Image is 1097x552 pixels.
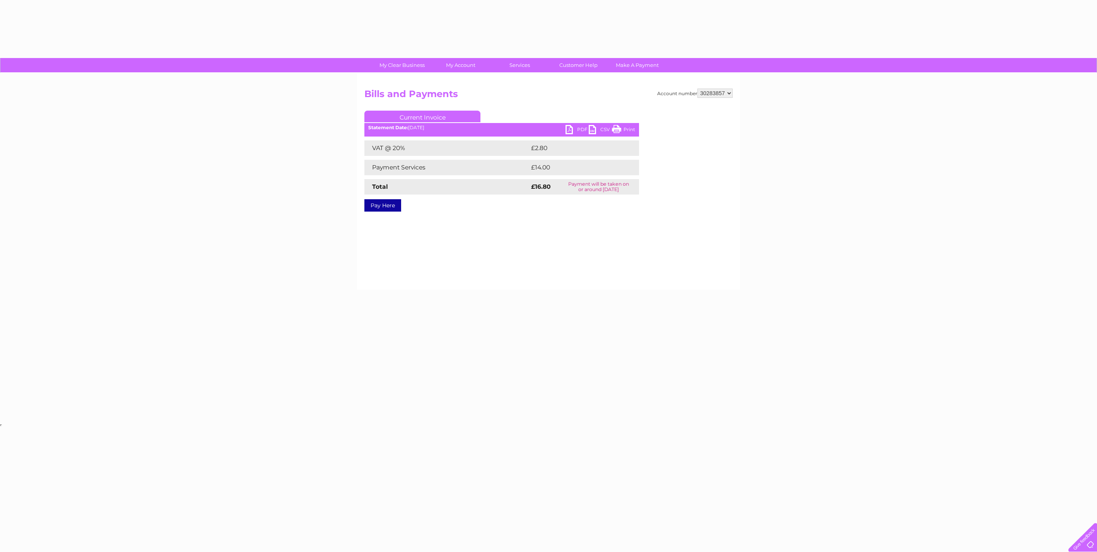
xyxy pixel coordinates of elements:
a: Pay Here [364,199,401,212]
a: Services [488,58,552,72]
td: Payment Services [364,160,529,175]
td: Payment will be taken on or around [DATE] [559,179,639,195]
a: Print [612,125,635,136]
a: CSV [589,125,612,136]
td: £2.80 [529,140,621,156]
h2: Bills and Payments [364,89,733,103]
div: [DATE] [364,125,639,130]
a: PDF [566,125,589,136]
a: My Clear Business [370,58,434,72]
div: Account number [657,89,733,98]
a: Customer Help [547,58,610,72]
td: VAT @ 20% [364,140,529,156]
b: Statement Date: [368,125,408,130]
strong: Total [372,183,388,190]
td: £14.00 [529,160,623,175]
a: Make A Payment [605,58,669,72]
strong: £16.80 [531,183,551,190]
a: My Account [429,58,493,72]
a: Current Invoice [364,111,480,122]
